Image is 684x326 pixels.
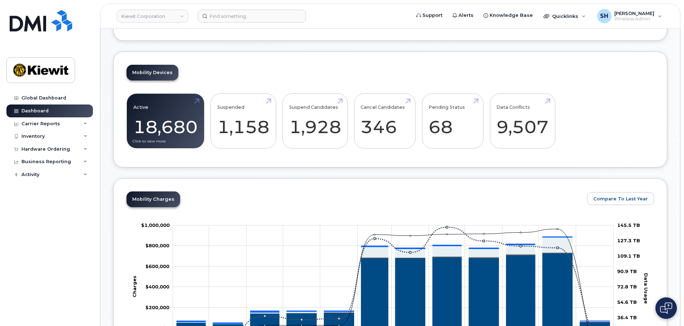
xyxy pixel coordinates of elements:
[145,305,169,310] tspan: $200,000
[539,9,591,23] div: Quicklinks
[145,243,169,248] tspan: $800,000
[141,222,170,228] g: $0
[132,276,137,297] tspan: Charges
[127,65,178,81] a: Mobility Devices
[145,284,169,289] tspan: $400,000
[593,195,648,202] span: Compare To Last Year
[552,13,578,19] span: Quicklinks
[614,16,654,22] span: Wireless Admin
[145,263,169,269] g: $0
[133,97,198,145] a: Active 18,680
[617,284,637,289] tspan: 72.8 TB
[479,8,538,23] a: Knowledge Base
[600,12,608,20] span: SH
[145,305,169,310] g: $0
[289,97,341,145] a: Suspend Candidates 1,928
[643,273,649,303] tspan: Data Usage
[617,299,637,305] tspan: 54.6 TB
[145,263,169,269] tspan: $600,000
[428,97,477,145] a: Pending Status 68
[496,97,549,145] a: Data Conflicts 9,507
[614,10,654,16] span: [PERSON_NAME]
[617,238,640,243] tspan: 127.3 TB
[361,97,409,145] a: Cancel Candidates 346
[459,12,474,19] span: Alerts
[447,8,479,23] a: Alerts
[617,268,637,274] tspan: 90.9 TB
[198,10,306,23] input: Find something...
[145,243,169,248] g: $0
[422,12,442,19] span: Support
[617,315,637,320] tspan: 36.4 TB
[660,302,672,314] img: Open chat
[117,10,188,23] a: Kiewit Corporation
[617,253,640,259] tspan: 109.1 TB
[592,9,667,23] div: Sharon Henry
[490,12,533,19] span: Knowledge Base
[127,191,180,207] a: Mobility Charges
[141,222,170,228] tspan: $1,000,000
[587,192,654,205] button: Compare To Last Year
[217,97,269,145] a: Suspended 1,158
[617,222,640,228] tspan: 145.5 TB
[145,284,169,289] g: $0
[411,8,447,23] a: Support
